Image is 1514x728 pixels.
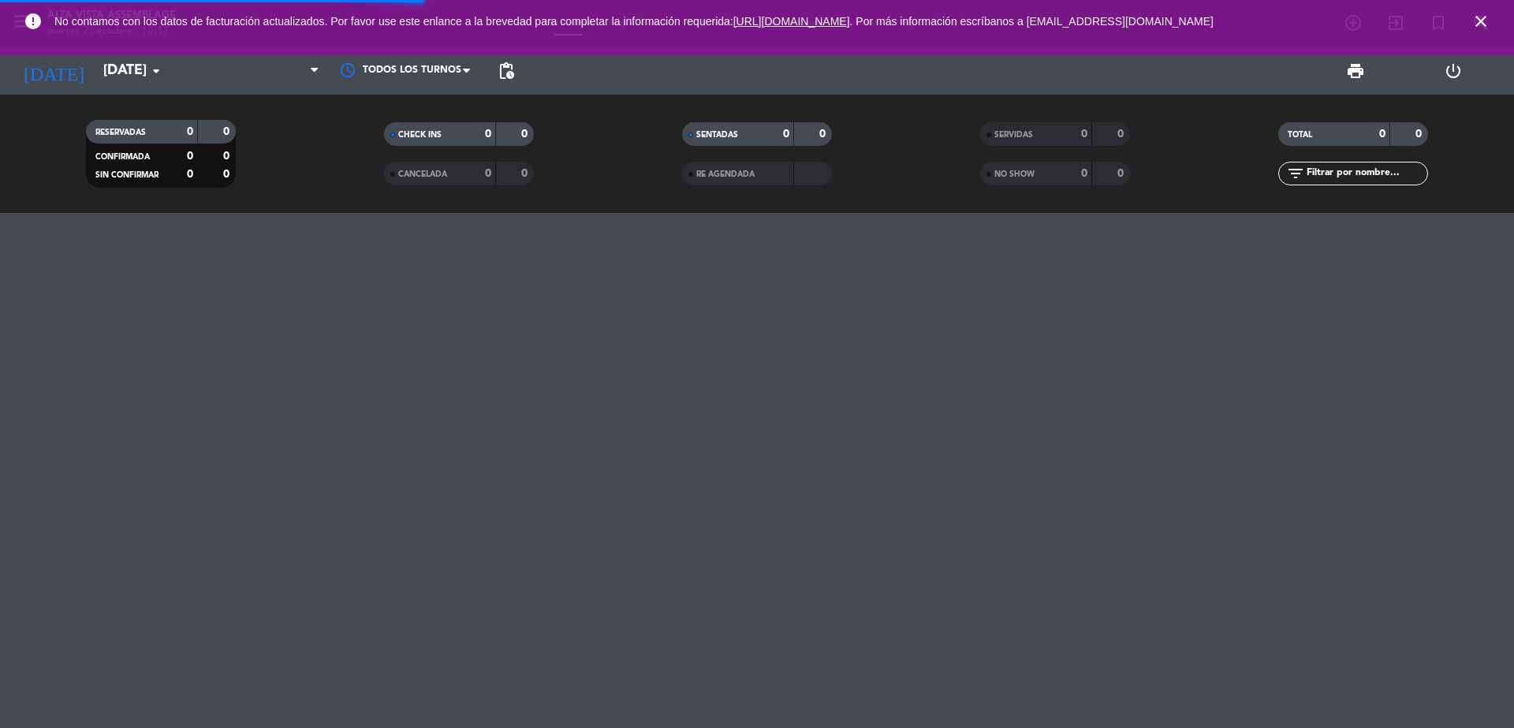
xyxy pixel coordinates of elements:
[1081,129,1087,140] strong: 0
[994,170,1035,178] span: NO SHOW
[696,131,738,139] span: SENTADAS
[819,129,829,140] strong: 0
[24,12,43,31] i: error
[223,151,233,162] strong: 0
[223,169,233,180] strong: 0
[1305,165,1427,182] input: Filtrar por nombre...
[223,126,233,137] strong: 0
[783,129,789,140] strong: 0
[147,62,166,80] i: arrow_drop_down
[485,168,491,179] strong: 0
[733,15,850,28] a: [URL][DOMAIN_NAME]
[696,170,755,178] span: RE AGENDADA
[1117,129,1127,140] strong: 0
[850,15,1214,28] a: . Por más información escríbanos a [EMAIL_ADDRESS][DOMAIN_NAME]
[1379,129,1385,140] strong: 0
[521,129,531,140] strong: 0
[994,131,1033,139] span: SERVIDAS
[485,129,491,140] strong: 0
[398,170,447,178] span: CANCELADA
[1404,47,1502,95] div: LOG OUT
[1415,129,1425,140] strong: 0
[1471,12,1490,31] i: close
[12,54,95,88] i: [DATE]
[1081,168,1087,179] strong: 0
[95,129,146,136] span: RESERVADAS
[1288,131,1312,139] span: TOTAL
[497,62,516,80] span: pending_actions
[187,126,193,137] strong: 0
[1346,62,1365,80] span: print
[1286,164,1305,183] i: filter_list
[95,153,150,161] span: CONFIRMADA
[1444,62,1463,80] i: power_settings_new
[95,171,158,179] span: SIN CONFIRMAR
[521,168,531,179] strong: 0
[398,131,442,139] span: CHECK INS
[187,151,193,162] strong: 0
[187,169,193,180] strong: 0
[54,15,1214,28] span: No contamos con los datos de facturación actualizados. Por favor use este enlance a la brevedad p...
[1117,168,1127,179] strong: 0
